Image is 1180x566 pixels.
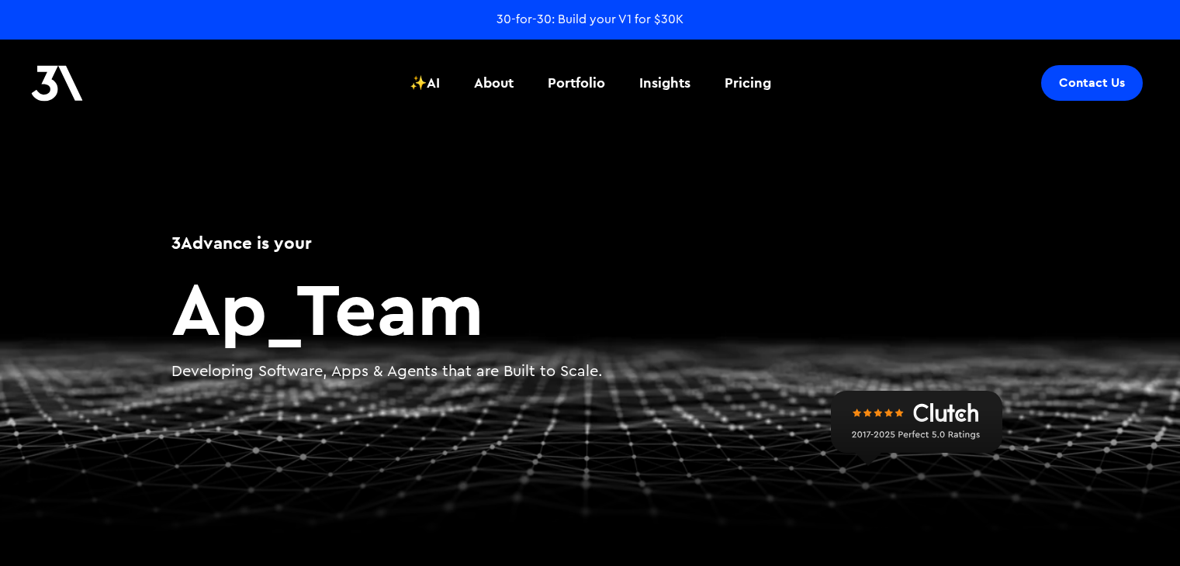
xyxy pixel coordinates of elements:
[639,73,690,93] div: Insights
[171,271,1009,345] h2: Team
[1041,65,1143,101] a: Contact Us
[465,54,523,112] a: About
[548,73,605,93] div: Portfolio
[400,54,449,112] a: ✨AI
[171,230,1009,255] h1: 3Advance is your
[715,54,780,112] a: Pricing
[171,261,266,354] span: Ap
[410,73,440,93] div: ✨AI
[497,11,683,28] a: 30-for-30: Build your V1 for $30K
[725,73,771,93] div: Pricing
[171,361,1009,383] p: Developing Software, Apps & Agents that are Built to Scale.
[474,73,514,93] div: About
[266,261,296,354] span: _
[538,54,614,112] a: Portfolio
[1059,75,1125,91] div: Contact Us
[630,54,700,112] a: Insights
